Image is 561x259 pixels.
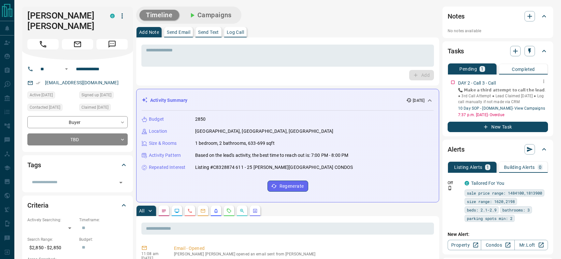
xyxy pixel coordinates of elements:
div: condos.ca [110,14,115,18]
button: Regenerate [267,181,308,192]
span: bathrooms: 3 [502,207,530,213]
p: Actively Searching: [27,217,76,223]
p: Location [149,128,167,135]
p: Activity Summary [150,97,187,104]
p: Size & Rooms [149,140,177,147]
p: Add Note [139,30,159,34]
svg: Emails [200,208,206,213]
a: [EMAIL_ADDRESS][DOMAIN_NAME] [45,80,119,85]
span: Contacted [DATE] [30,104,60,111]
a: 10 Day SOP - [DOMAIN_NAME]- View Campaigns [458,106,545,111]
div: Thu Aug 07 2025 [27,104,76,113]
p: DAY 2 - Call 3 - Call [458,80,496,87]
h2: Tasks [448,46,464,56]
button: Campaigns [182,10,238,20]
h2: Notes [448,11,465,21]
p: Budget: [79,237,128,242]
span: Message [96,39,128,49]
span: size range: 1620,2198 [467,198,515,205]
p: 1 [481,67,483,71]
p: No notes available [448,28,548,34]
svg: Email Verified [36,81,40,85]
span: parking spots min: 2 [467,215,512,222]
p: 📞 𝗠𝗮𝗸𝗲 𝗮 𝘁𝗵𝗶𝗿𝗱 𝗮𝘁𝘁𝗲𝗺𝗽𝘁 𝘁𝗼 𝗰𝗮𝗹𝗹 𝘁𝗵𝗲 𝗹𝗲𝗮𝗱. ● 3rd Call Attempt ● Lead Claimed [DATE] ● Log call manu... [458,87,548,105]
h2: Criteria [27,200,49,211]
button: New Task [448,122,548,132]
p: 0 [539,165,541,170]
div: condos.ca [465,181,469,185]
p: 2850 [195,116,206,123]
svg: Notes [161,208,166,213]
div: Tasks [448,43,548,59]
span: Claimed [DATE] [81,104,108,111]
span: Call [27,39,59,49]
svg: Agent Actions [252,208,258,213]
a: Condos [481,240,514,250]
svg: Requests [226,208,232,213]
p: 1 bedroom, 2 bathrooms, 633-699 sqft [195,140,275,147]
div: Notes [448,8,548,24]
h2: Alerts [448,144,465,155]
span: beds: 2.1-2.9 [467,207,496,213]
div: Activity Summary[DATE] [142,94,434,106]
p: 1 [486,165,489,170]
div: Alerts [448,142,548,157]
svg: Opportunities [239,208,245,213]
svg: Calls [187,208,193,213]
svg: Lead Browsing Activity [174,208,180,213]
div: Criteria [27,198,128,213]
p: Repeated Interest [149,164,185,171]
div: Thu Aug 07 2025 [79,104,128,113]
a: Property [448,240,481,250]
p: Email - Opened [174,245,431,252]
div: Buyer [27,116,128,128]
p: $2,850 - $2,850 [27,242,76,253]
p: Send Email [167,30,190,34]
div: TBD [27,133,128,145]
button: Timeline [139,10,179,20]
p: All [139,209,144,213]
p: [DATE] [413,98,424,103]
span: sale price range: 1484100,1813900 [467,190,542,196]
span: Signed up [DATE] [81,92,111,98]
p: Timeframe: [79,217,128,223]
p: Search Range: [27,237,76,242]
p: Activity Pattern [149,152,181,159]
p: Send Text [198,30,219,34]
h2: Tags [27,160,41,170]
svg: Listing Alerts [213,208,219,213]
div: Fri Aug 08 2025 [27,91,76,101]
p: Completed [512,67,535,72]
p: Pending [459,67,477,71]
p: Budget [149,116,164,123]
p: [GEOGRAPHIC_DATA], [GEOGRAPHIC_DATA], [GEOGRAPHIC_DATA] [195,128,333,135]
p: Building Alerts [504,165,535,170]
span: Active [DATE] [30,92,53,98]
a: Tailored For You [471,181,504,186]
button: Open [116,178,125,187]
p: New Alert: [448,231,548,238]
a: Mr.Loft [514,240,548,250]
p: Off [448,180,461,186]
p: 11:08 am [141,252,164,256]
p: Based on the lead's activity, the best time to reach out is: 7:00 PM - 8:00 PM [195,152,348,159]
button: Open [63,65,70,73]
span: Email [62,39,93,49]
p: Log Call [227,30,244,34]
p: [PERSON_NAME] [PERSON_NAME] opened an email sent from [PERSON_NAME] [174,252,431,256]
p: 7:37 p.m. [DATE] - Overdue [458,112,548,118]
div: Tags [27,157,128,173]
p: Listing Alerts [454,165,482,170]
p: Listing #C8328874 611 - 25 [PERSON_NAME][GEOGRAPHIC_DATA] CONDOS [195,164,353,171]
h1: [PERSON_NAME] [PERSON_NAME] [27,10,100,31]
div: Wed Jul 30 2025 [79,91,128,101]
svg: Push Notification Only [448,186,452,190]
